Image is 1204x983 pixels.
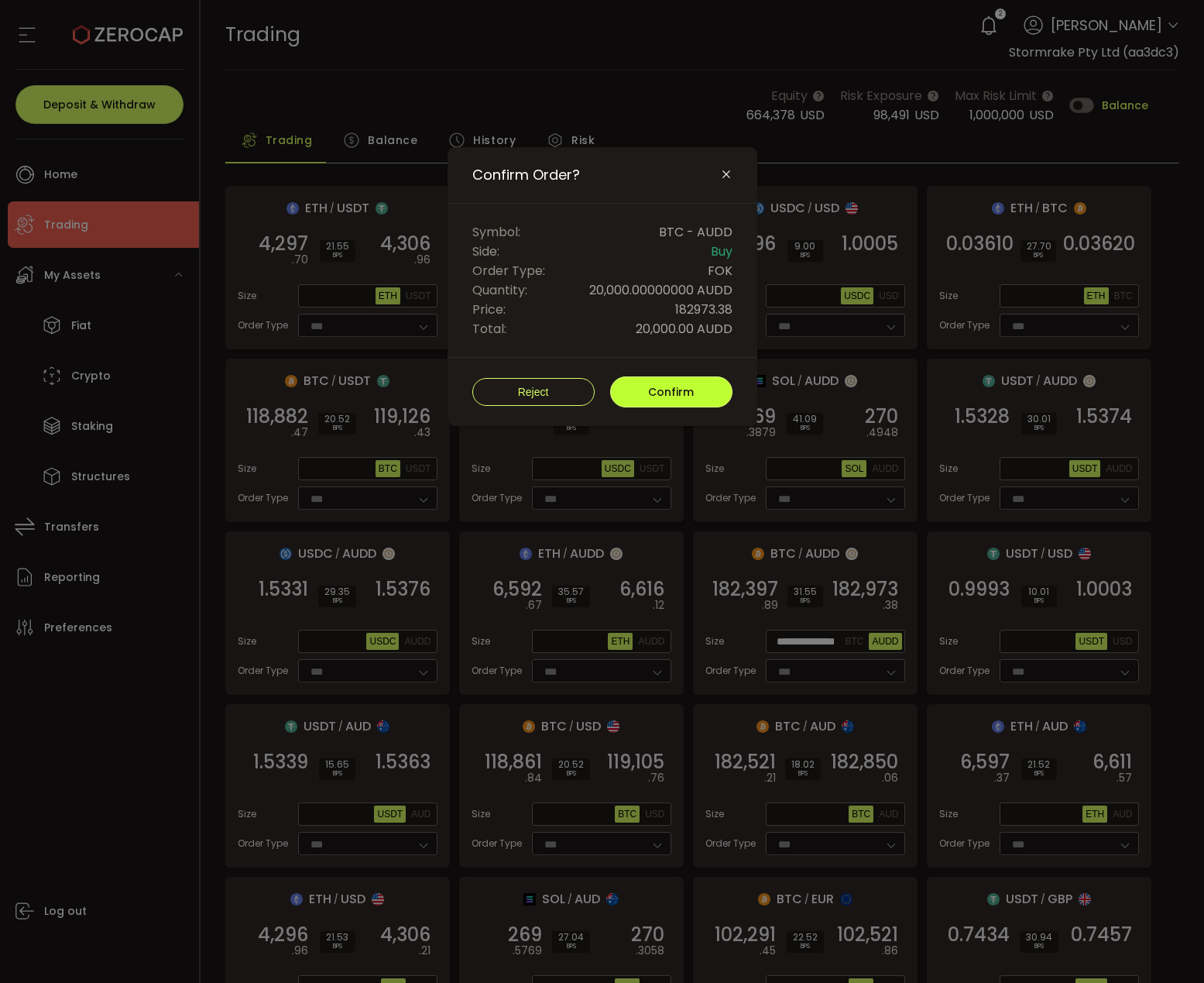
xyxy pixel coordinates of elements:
div: Confirm Order? [448,147,757,426]
span: Symbol: [472,222,520,242]
span: FOK [708,261,732,280]
span: Side: [472,242,499,261]
span: 182973.38 [675,300,732,319]
span: Reject [518,386,549,398]
span: Buy [711,242,732,261]
span: Total: [472,319,506,339]
span: Order Type: [472,261,545,280]
span: Price: [472,300,506,319]
span: 20,000.00000000 AUDD [589,280,732,300]
span: 20,000.00 AUDD [636,319,732,339]
span: Confirm [648,384,694,400]
button: Confirm [610,376,732,407]
span: BTC - AUDD [659,222,732,242]
button: Close [720,168,732,182]
span: Confirm Order? [472,166,580,184]
button: Reject [472,378,595,406]
span: Quantity: [472,280,527,300]
iframe: Chat Widget [1020,816,1204,983]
